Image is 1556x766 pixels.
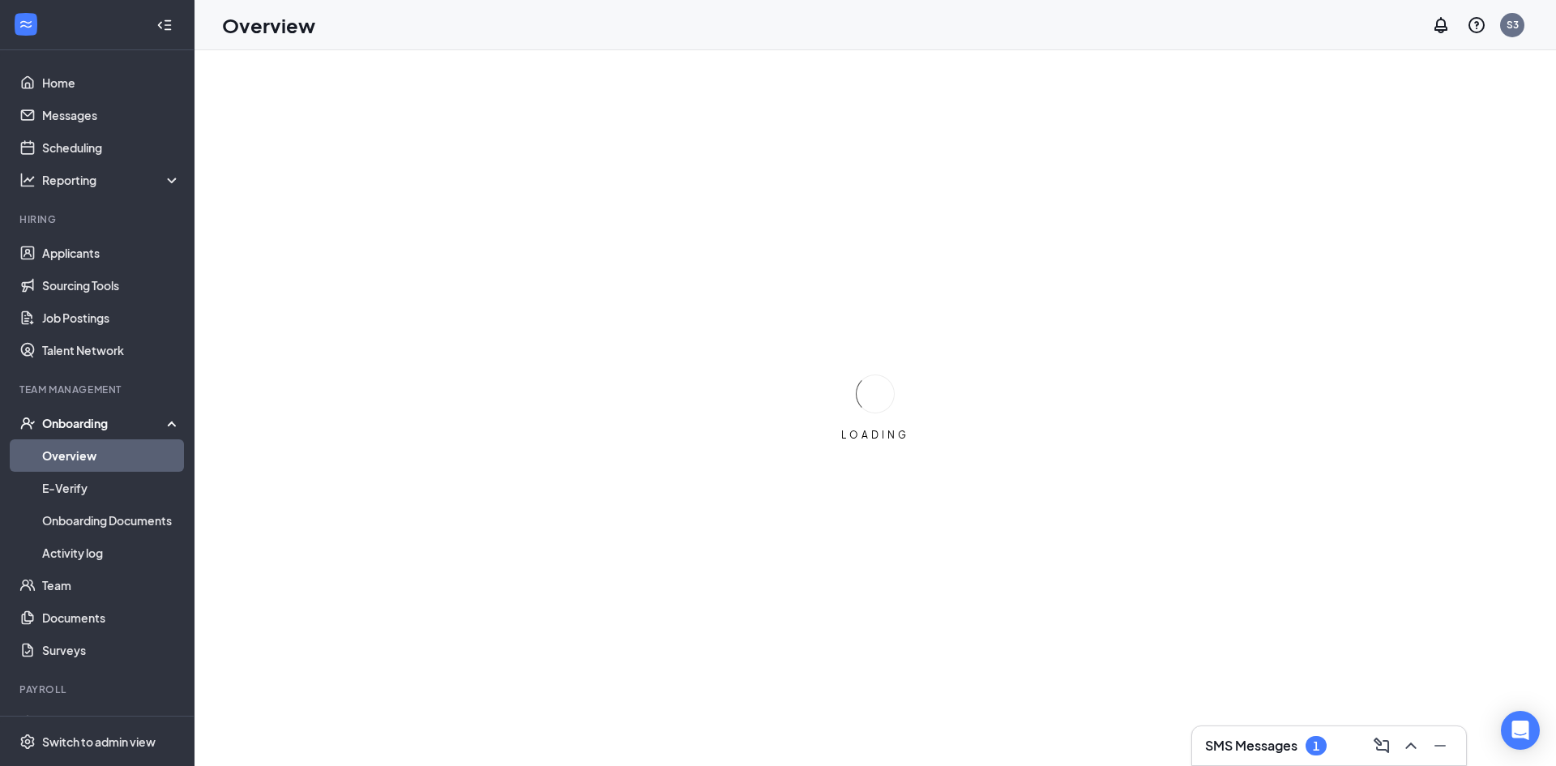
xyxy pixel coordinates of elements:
[42,537,181,569] a: Activity log
[1398,733,1424,759] button: ChevronUp
[1427,733,1453,759] button: Minimize
[19,172,36,188] svg: Analysis
[1430,736,1450,755] svg: Minimize
[42,99,181,131] a: Messages
[42,634,181,666] a: Surveys
[42,707,181,739] a: PayrollCrown
[1369,733,1395,759] button: ComposeMessage
[42,66,181,99] a: Home
[18,16,34,32] svg: WorkstreamLogo
[42,415,167,431] div: Onboarding
[1431,15,1451,35] svg: Notifications
[156,17,173,33] svg: Collapse
[19,683,177,696] div: Payroll
[1467,15,1486,35] svg: QuestionInfo
[1501,711,1540,750] div: Open Intercom Messenger
[42,601,181,634] a: Documents
[42,734,156,750] div: Switch to admin view
[42,237,181,269] a: Applicants
[835,428,916,442] div: LOADING
[1401,736,1421,755] svg: ChevronUp
[222,11,315,39] h1: Overview
[1313,739,1319,753] div: 1
[42,172,182,188] div: Reporting
[42,439,181,472] a: Overview
[42,302,181,334] a: Job Postings
[19,212,177,226] div: Hiring
[19,383,177,396] div: Team Management
[1372,736,1391,755] svg: ComposeMessage
[42,269,181,302] a: Sourcing Tools
[42,131,181,164] a: Scheduling
[42,472,181,504] a: E-Verify
[42,569,181,601] a: Team
[1507,18,1519,32] div: S3
[1205,737,1297,755] h3: SMS Messages
[42,504,181,537] a: Onboarding Documents
[19,734,36,750] svg: Settings
[42,334,181,366] a: Talent Network
[19,415,36,431] svg: UserCheck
